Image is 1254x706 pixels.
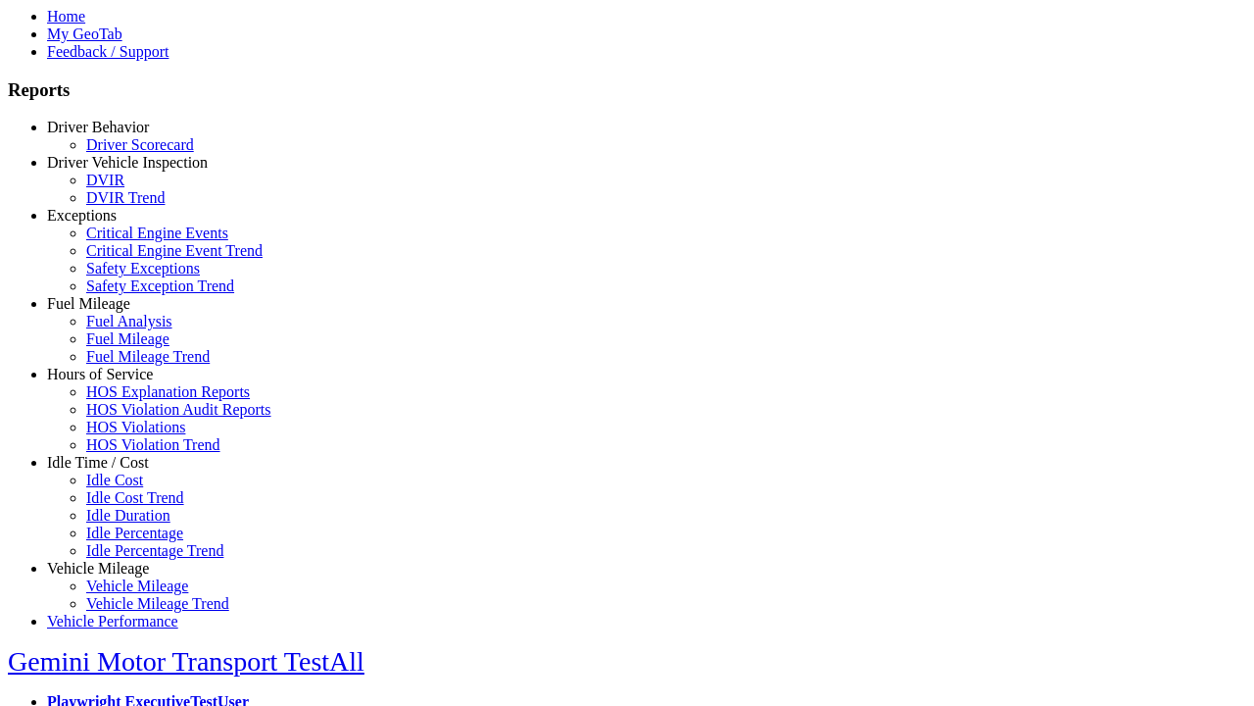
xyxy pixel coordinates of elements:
a: Exceptions [47,207,117,224]
a: Idle Percentage [86,525,183,541]
a: Critical Engine Events [86,225,228,241]
a: HOS Violations [86,419,185,435]
a: HOS Violation Trend [86,436,220,453]
a: Driver Vehicle Inspection [47,154,208,171]
a: Idle Cost [86,472,143,488]
a: Fuel Analysis [86,313,172,329]
a: Feedback / Support [47,43,169,60]
a: Home [47,8,85,25]
h3: Reports [8,79,1246,101]
a: Idle Cost Trend [86,489,184,506]
a: Vehicle Performance [47,613,178,630]
a: Idle Percentage Trend [86,542,223,559]
a: HOS Violation Audit Reports [86,401,271,418]
a: Driver Scorecard [86,136,194,153]
a: Gemini Motor Transport TestAll [8,646,364,677]
a: Idle Time / Cost [47,454,149,471]
a: DVIR Trend [86,189,165,206]
a: HOS Explanation Reports [86,383,250,400]
a: Vehicle Mileage [47,560,149,577]
a: Critical Engine Event Trend [86,242,263,259]
a: Vehicle Mileage [86,578,188,594]
a: Vehicle Mileage Trend [86,595,229,612]
a: Fuel Mileage Trend [86,348,210,365]
a: Fuel Mileage [47,295,130,312]
a: My GeoTab [47,25,122,42]
a: Safety Exception Trend [86,277,234,294]
a: Hours of Service [47,366,153,382]
a: Driver Behavior [47,119,149,135]
a: DVIR [86,172,124,188]
a: Idle Duration [86,507,170,524]
a: Fuel Mileage [86,330,169,347]
a: Safety Exceptions [86,260,200,277]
